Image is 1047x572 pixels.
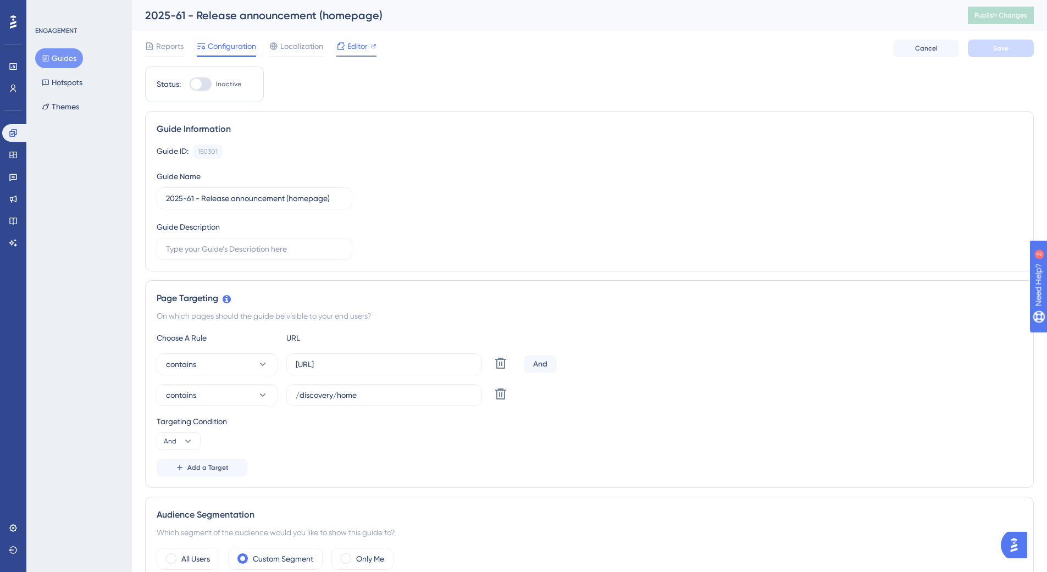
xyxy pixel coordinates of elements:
[157,220,220,234] div: Guide Description
[187,463,229,472] span: Add a Target
[35,73,89,92] button: Hotspots
[296,358,473,370] input: yourwebsite.com/path
[166,192,343,204] input: Type your Guide’s Name here
[164,437,176,446] span: And
[157,353,278,375] button: contains
[286,331,407,345] div: URL
[356,552,384,565] label: Only Me
[157,77,181,91] div: Status:
[76,5,80,14] div: 2
[157,508,1022,521] div: Audience Segmentation
[157,145,189,159] div: Guide ID:
[893,40,959,57] button: Cancel
[157,384,278,406] button: contains
[157,123,1022,136] div: Guide Information
[166,358,196,371] span: contains
[216,80,241,88] span: Inactive
[35,26,77,35] div: ENGAGEMENT
[157,432,201,450] button: And
[166,243,343,255] input: Type your Guide’s Description here
[280,40,323,53] span: Localization
[157,526,1022,539] div: Which segment of the audience would you like to show this guide to?
[524,356,557,373] div: And
[157,309,1022,323] div: On which pages should the guide be visible to your end users?
[198,147,218,156] div: 150301
[35,97,86,116] button: Themes
[993,44,1009,53] span: Save
[26,3,69,16] span: Need Help?
[157,415,1022,428] div: Targeting Condition
[968,7,1034,24] button: Publish Changes
[181,552,210,565] label: All Users
[157,170,201,183] div: Guide Name
[915,44,938,53] span: Cancel
[1001,529,1034,562] iframe: UserGuiding AI Assistant Launcher
[157,292,1022,305] div: Page Targeting
[145,8,940,23] div: 2025-61 - Release announcement (homepage)
[296,389,473,401] input: yourwebsite.com/path
[253,552,313,565] label: Custom Segment
[968,40,1034,57] button: Save
[974,11,1027,20] span: Publish Changes
[156,40,184,53] span: Reports
[35,48,83,68] button: Guides
[157,331,278,345] div: Choose A Rule
[166,388,196,402] span: contains
[157,459,247,476] button: Add a Target
[208,40,256,53] span: Configuration
[347,40,368,53] span: Editor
